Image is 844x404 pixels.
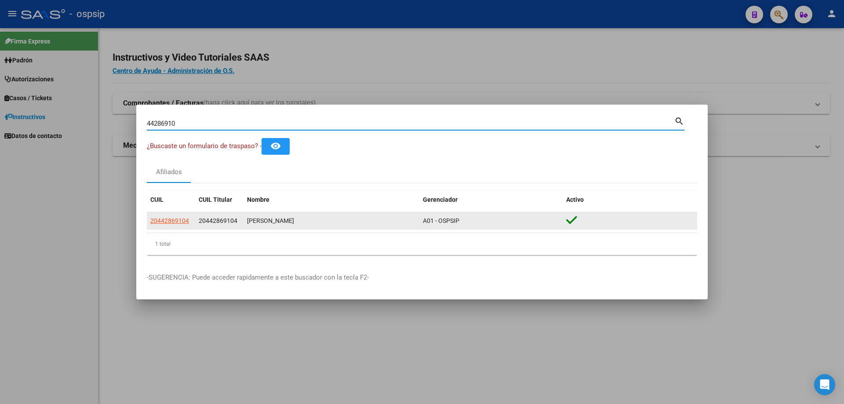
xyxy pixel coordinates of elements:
[244,190,419,209] datatable-header-cell: Nombre
[674,115,684,126] mat-icon: search
[423,196,458,203] span: Gerenciador
[195,190,244,209] datatable-header-cell: CUIL Titular
[147,142,262,150] span: ¿Buscaste un formulario de traspaso? -
[563,190,697,209] datatable-header-cell: Activo
[147,233,697,255] div: 1 total
[247,216,416,226] div: [PERSON_NAME]
[147,190,195,209] datatable-header-cell: CUIL
[270,141,281,151] mat-icon: remove_red_eye
[419,190,563,209] datatable-header-cell: Gerenciador
[147,273,697,283] p: -SUGERENCIA: Puede acceder rapidamente a este buscador con la tecla F2-
[150,196,164,203] span: CUIL
[423,217,459,224] span: A01 - OSPSIP
[199,196,232,203] span: CUIL Titular
[199,217,237,224] span: 20442869104
[150,217,189,224] span: 20442869104
[247,196,269,203] span: Nombre
[814,374,835,395] div: Open Intercom Messenger
[156,167,182,177] div: Afiliados
[566,196,584,203] span: Activo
